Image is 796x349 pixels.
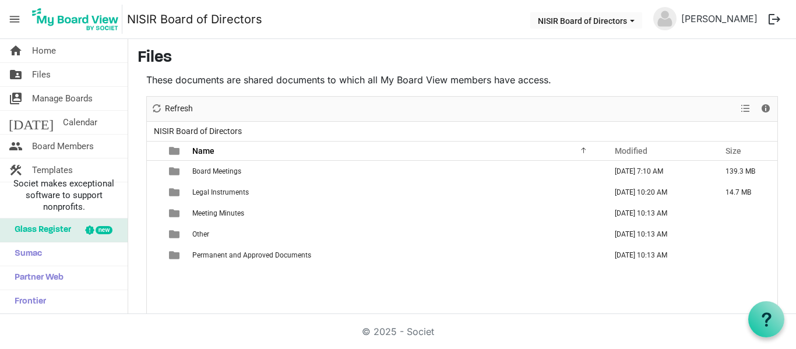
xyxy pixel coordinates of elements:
[713,161,777,182] td: 139.3 MB is template cell column header Size
[653,7,677,30] img: no-profile-picture.svg
[147,97,197,121] div: Refresh
[29,5,127,34] a: My Board View Logo
[192,146,214,156] span: Name
[164,101,194,116] span: Refresh
[147,203,162,224] td: checkbox
[162,203,189,224] td: is template cell column header type
[192,230,209,238] span: Other
[762,7,787,31] button: logout
[63,111,97,134] span: Calendar
[32,87,93,110] span: Manage Boards
[189,203,603,224] td: Meeting Minutes is template cell column header Name
[713,182,777,203] td: 14.7 MB is template cell column header Size
[603,182,713,203] td: July 01, 2024 10:20 AM column header Modified
[192,188,249,196] span: Legal Instruments
[362,326,434,337] a: © 2025 - Societ
[9,290,46,313] span: Frontier
[189,245,603,266] td: Permanent and Approved Documents is template cell column header Name
[146,73,778,87] p: These documents are shared documents to which all My Board View members have access.
[603,224,713,245] td: June 07, 2024 10:13 AM column header Modified
[147,182,162,203] td: checkbox
[127,8,262,31] a: NISIR Board of Directors
[189,182,603,203] td: Legal Instruments is template cell column header Name
[147,245,162,266] td: checkbox
[603,161,713,182] td: September 19, 2025 7:10 AM column header Modified
[713,203,777,224] td: is template cell column header Size
[32,158,73,182] span: Templates
[189,161,603,182] td: Board Meetings is template cell column header Name
[192,251,311,259] span: Permanent and Approved Documents
[738,101,752,116] button: View dropdownbutton
[9,87,23,110] span: switch_account
[162,224,189,245] td: is template cell column header type
[713,245,777,266] td: is template cell column header Size
[9,39,23,62] span: home
[736,97,756,121] div: View
[96,226,112,234] div: new
[192,167,241,175] span: Board Meetings
[758,101,774,116] button: Details
[677,7,762,30] a: [PERSON_NAME]
[603,245,713,266] td: June 07, 2024 10:13 AM column header Modified
[9,135,23,158] span: people
[9,63,23,86] span: folder_shared
[32,63,51,86] span: Files
[138,48,787,68] h3: Files
[756,97,776,121] div: Details
[615,146,647,156] span: Modified
[9,111,54,134] span: [DATE]
[3,8,26,30] span: menu
[32,135,94,158] span: Board Members
[162,182,189,203] td: is template cell column header type
[9,158,23,182] span: construction
[725,146,741,156] span: Size
[162,245,189,266] td: is template cell column header type
[530,12,642,29] button: NISIR Board of Directors dropdownbutton
[9,266,64,290] span: Partner Web
[32,39,56,62] span: Home
[192,209,244,217] span: Meeting Minutes
[603,203,713,224] td: June 07, 2024 10:13 AM column header Modified
[189,224,603,245] td: Other is template cell column header Name
[713,224,777,245] td: is template cell column header Size
[5,178,122,213] span: Societ makes exceptional software to support nonprofits.
[149,101,195,116] button: Refresh
[147,161,162,182] td: checkbox
[152,124,244,139] span: NISIR Board of Directors
[147,224,162,245] td: checkbox
[162,161,189,182] td: is template cell column header type
[9,242,42,266] span: Sumac
[29,5,122,34] img: My Board View Logo
[9,218,71,242] span: Glass Register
